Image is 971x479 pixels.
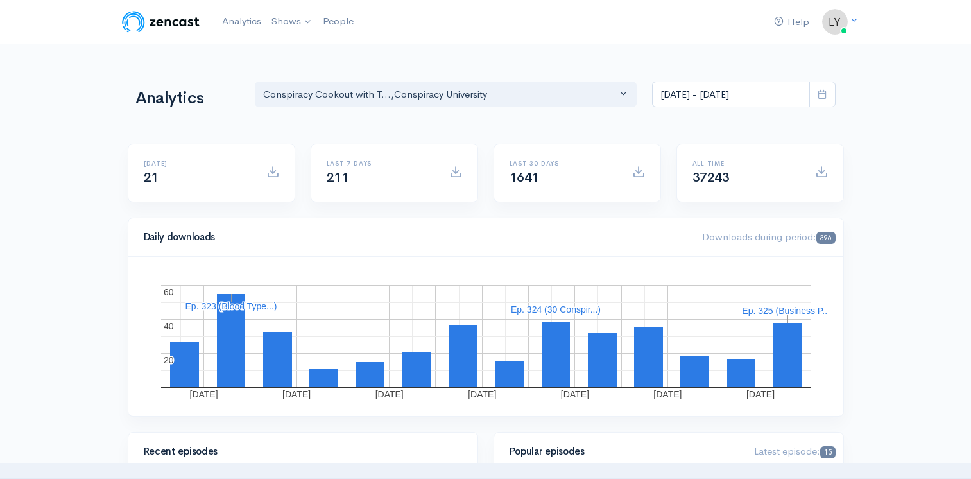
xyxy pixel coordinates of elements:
[769,8,814,36] a: Help
[816,232,835,244] span: 396
[510,160,617,167] h6: Last 30 days
[754,445,835,457] span: Latest episode:
[510,170,539,186] span: 1641
[217,8,266,35] a: Analytics
[144,170,159,186] span: 21
[822,9,848,35] img: ...
[185,301,277,311] text: Ep. 323 (Blood Type...)
[120,9,202,35] img: ZenCast Logo
[144,160,251,167] h6: [DATE]
[692,160,800,167] h6: All time
[692,170,730,186] span: 37243
[144,232,687,243] h4: Daily downloads
[820,446,835,458] span: 15
[702,231,835,243] span: Downloads during period:
[135,89,239,108] h1: Analytics
[263,87,617,102] div: Conspiracy Cookout with T... , Conspiracy University
[746,389,774,399] text: [DATE]
[375,389,403,399] text: [DATE]
[282,389,311,399] text: [DATE]
[144,272,828,401] svg: A chart.
[653,389,682,399] text: [DATE]
[510,446,739,457] h4: Popular episodes
[164,355,174,365] text: 20
[327,160,434,167] h6: Last 7 days
[266,8,318,36] a: Shows
[189,389,218,399] text: [DATE]
[468,389,496,399] text: [DATE]
[742,306,832,316] text: Ep. 325 (Business P...)
[164,287,174,297] text: 60
[652,82,810,108] input: analytics date range selector
[560,389,589,399] text: [DATE]
[318,8,359,35] a: People
[164,321,174,331] text: 40
[327,170,349,186] span: 211
[510,304,600,315] text: Ep. 324 (30 Conspir...)
[255,82,637,108] button: Conspiracy Cookout with T..., Conspiracy University
[144,446,454,457] h4: Recent episodes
